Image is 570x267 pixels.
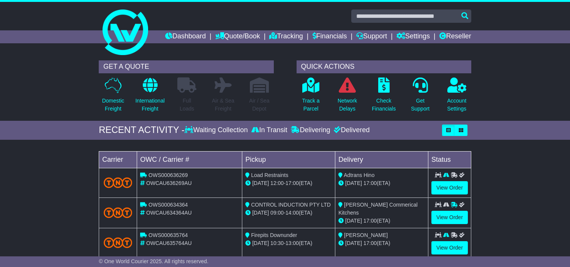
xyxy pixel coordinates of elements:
[338,239,425,247] div: (ETA)
[135,77,165,117] a: InternationalFreight
[396,30,430,43] a: Settings
[297,60,471,73] div: QUICK ACTIONS
[102,97,124,113] p: Domestic Freight
[335,151,428,168] td: Delivery
[245,239,332,247] div: - (ETA)
[252,180,269,186] span: [DATE]
[439,30,471,43] a: Reseller
[249,97,270,113] p: Air / Sea Depot
[371,77,396,117] a: CheckFinancials
[356,30,387,43] a: Support
[431,211,468,224] a: View Order
[302,77,320,117] a: Track aParcel
[104,177,132,188] img: TNT_Domestic.png
[212,97,234,113] p: Air & Sea Freight
[99,151,137,168] td: Carrier
[431,181,468,194] a: View Order
[363,218,377,224] span: 17:00
[251,172,288,178] span: Load Restraints
[252,210,269,216] span: [DATE]
[177,97,196,113] p: Full Loads
[345,180,362,186] span: [DATE]
[245,209,332,217] div: - (ETA)
[337,77,357,117] a: NetworkDelays
[104,207,132,218] img: TNT_Domestic.png
[345,240,362,246] span: [DATE]
[344,232,388,238] span: [PERSON_NAME]
[102,77,125,117] a: DomesticFreight
[165,30,206,43] a: Dashboard
[363,180,377,186] span: 17:00
[148,232,188,238] span: OWS000635764
[338,179,425,187] div: (ETA)
[242,151,335,168] td: Pickup
[313,30,347,43] a: Financials
[137,151,242,168] td: OWC / Carrier #
[286,240,299,246] span: 13:00
[245,179,332,187] div: - (ETA)
[185,126,249,134] div: Waiting Collection
[411,97,429,113] p: Get Support
[135,97,164,113] p: International Freight
[332,126,369,134] div: Delivered
[252,240,269,246] span: [DATE]
[146,180,192,186] span: OWCAU636269AU
[363,240,377,246] span: 17:00
[302,97,319,113] p: Track a Parcel
[146,210,192,216] span: OWCAU634364AU
[286,180,299,186] span: 17:00
[270,210,284,216] span: 09:00
[251,202,331,208] span: CONTROL INDUCTION PTY LTD
[146,240,192,246] span: OWCAU635764AU
[215,30,260,43] a: Quote/Book
[344,172,374,178] span: Adtrans Hino
[411,77,430,117] a: GetSupport
[289,126,332,134] div: Delivering
[249,126,289,134] div: In Transit
[270,240,284,246] span: 10:30
[447,97,466,113] p: Account Settings
[447,77,467,117] a: AccountSettings
[251,232,297,238] span: Firepits Downunder
[99,60,273,73] div: GET A QUOTE
[338,97,357,113] p: Network Delays
[270,180,284,186] span: 12:00
[345,218,362,224] span: [DATE]
[431,241,468,254] a: View Order
[99,258,208,264] span: © One World Courier 2025. All rights reserved.
[428,151,471,168] td: Status
[338,217,425,225] div: (ETA)
[148,202,188,208] span: OWS000634364
[148,172,188,178] span: OWS000636269
[338,202,418,216] span: [PERSON_NAME] Commerical Kitchens
[104,237,132,248] img: TNT_Domestic.png
[99,125,185,136] div: RECENT ACTIVITY -
[269,30,303,43] a: Tracking
[286,210,299,216] span: 14:00
[372,97,396,113] p: Check Financials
